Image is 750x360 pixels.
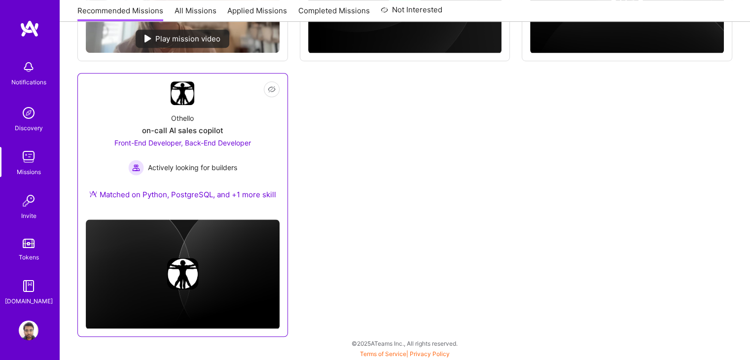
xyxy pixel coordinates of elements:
[410,350,450,358] a: Privacy Policy
[19,103,38,123] img: discovery
[86,219,280,329] img: cover
[19,191,38,211] img: Invite
[128,160,144,176] img: Actively looking for builders
[86,81,280,212] a: Company LogoOthelloon-call AI sales copilotFront-End Developer, Back-End Developer Actively looki...
[19,252,39,262] div: Tokens
[142,125,223,136] div: on-call AI sales copilot
[15,123,43,133] div: Discovery
[20,20,39,37] img: logo
[23,239,35,248] img: tokens
[5,296,53,306] div: [DOMAIN_NAME]
[89,190,97,198] img: Ateam Purple Icon
[19,276,38,296] img: guide book
[114,139,251,147] span: Front-End Developer, Back-End Developer
[171,81,194,105] img: Company Logo
[19,57,38,77] img: bell
[77,5,163,22] a: Recommended Missions
[381,4,442,22] a: Not Interested
[16,321,41,340] a: User Avatar
[175,5,216,22] a: All Missions
[144,35,151,42] img: play
[171,113,194,123] div: Othello
[360,350,450,358] span: |
[11,77,46,87] div: Notifications
[59,331,750,356] div: © 2025 ATeams Inc., All rights reserved.
[268,85,276,93] i: icon EyeClosed
[17,167,41,177] div: Missions
[167,258,198,289] img: Company logo
[136,30,229,48] div: Play mission video
[19,321,38,340] img: User Avatar
[19,147,38,167] img: teamwork
[21,211,36,221] div: Invite
[227,5,287,22] a: Applied Missions
[298,5,370,22] a: Completed Missions
[89,189,276,200] div: Matched on Python, PostgreSQL, and +1 more skill
[360,350,406,358] a: Terms of Service
[148,162,237,173] span: Actively looking for builders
